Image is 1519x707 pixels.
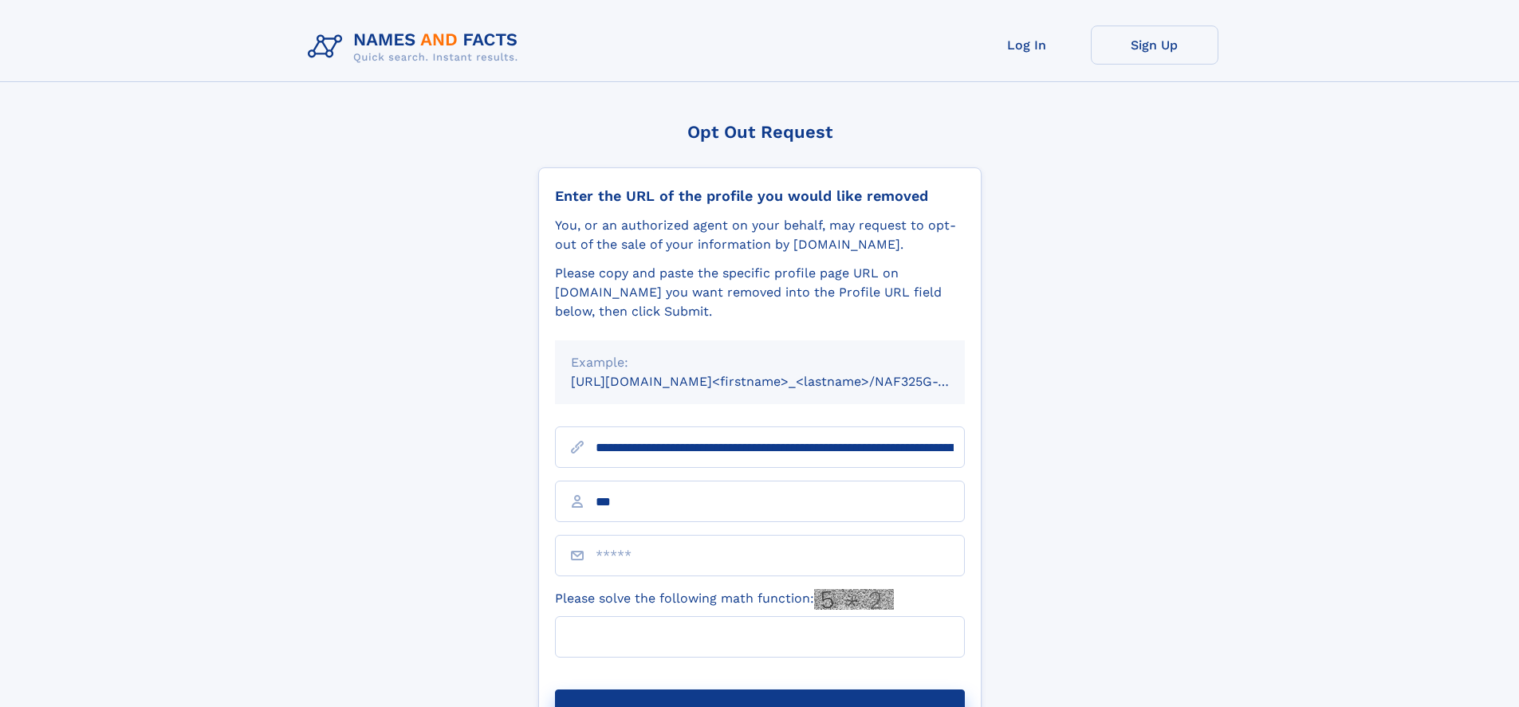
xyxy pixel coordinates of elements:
[571,374,995,389] small: [URL][DOMAIN_NAME]<firstname>_<lastname>/NAF325G-xxxxxxxx
[555,589,894,610] label: Please solve the following math function:
[555,216,965,254] div: You, or an authorized agent on your behalf, may request to opt-out of the sale of your informatio...
[1091,26,1218,65] a: Sign Up
[555,187,965,205] div: Enter the URL of the profile you would like removed
[301,26,531,69] img: Logo Names and Facts
[571,353,949,372] div: Example:
[555,264,965,321] div: Please copy and paste the specific profile page URL on [DOMAIN_NAME] you want removed into the Pr...
[538,122,982,142] div: Opt Out Request
[963,26,1091,65] a: Log In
